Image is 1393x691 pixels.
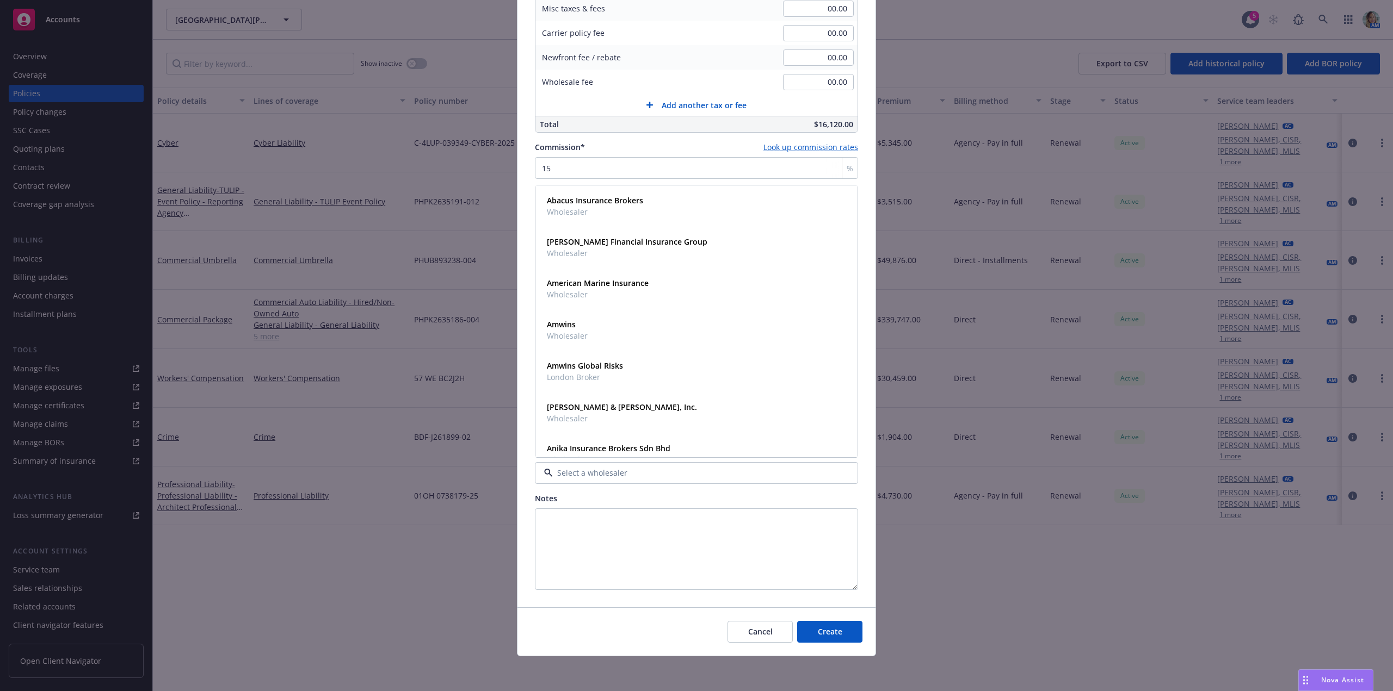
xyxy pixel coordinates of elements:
strong: [PERSON_NAME] & [PERSON_NAME], Inc. [547,402,697,412]
span: Commission* [535,142,585,152]
input: 0.00 [783,25,854,41]
span: Wholesaler [547,454,670,465]
a: Look up commission rates [763,141,858,153]
button: Nova Assist [1298,669,1373,691]
span: Wholesaler [547,247,707,259]
span: Wholesaler [547,206,643,217]
span: Wholesaler [547,413,697,424]
span: Wholesaler [547,330,588,341]
span: Nova Assist [1321,675,1364,684]
span: Create [818,626,842,637]
span: Wholesale fee [542,77,593,87]
input: 0.00 [783,1,854,17]
input: 0.00 [783,74,854,90]
span: Carrier policy fee [542,28,605,38]
span: Misc taxes & fees [542,3,605,14]
span: $16,120.00 [814,119,853,129]
span: Newfront fee / rebate [542,52,621,63]
div: Drag to move [1299,670,1312,690]
button: Cancel [728,621,793,643]
input: Select a wholesaler [553,467,836,478]
button: Add another tax or fee [535,94,858,116]
strong: Abacus Insurance Brokers [547,195,643,206]
span: % [847,163,853,174]
strong: Amwins [547,319,576,329]
strong: [PERSON_NAME] Financial Insurance Group [547,236,707,247]
span: Total [540,119,559,129]
button: Create [797,621,862,643]
strong: Anika Insurance Brokers Sdn Bhd [547,443,670,453]
input: 0.00 [783,49,854,66]
span: London Broker [547,371,623,383]
span: Wholesaler [547,289,649,300]
span: Add another tax or fee [662,99,747,111]
strong: Amwins Global Risks [547,360,623,371]
strong: American Marine Insurance [547,278,649,288]
span: Cancel [748,626,773,637]
span: Notes [535,493,557,503]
